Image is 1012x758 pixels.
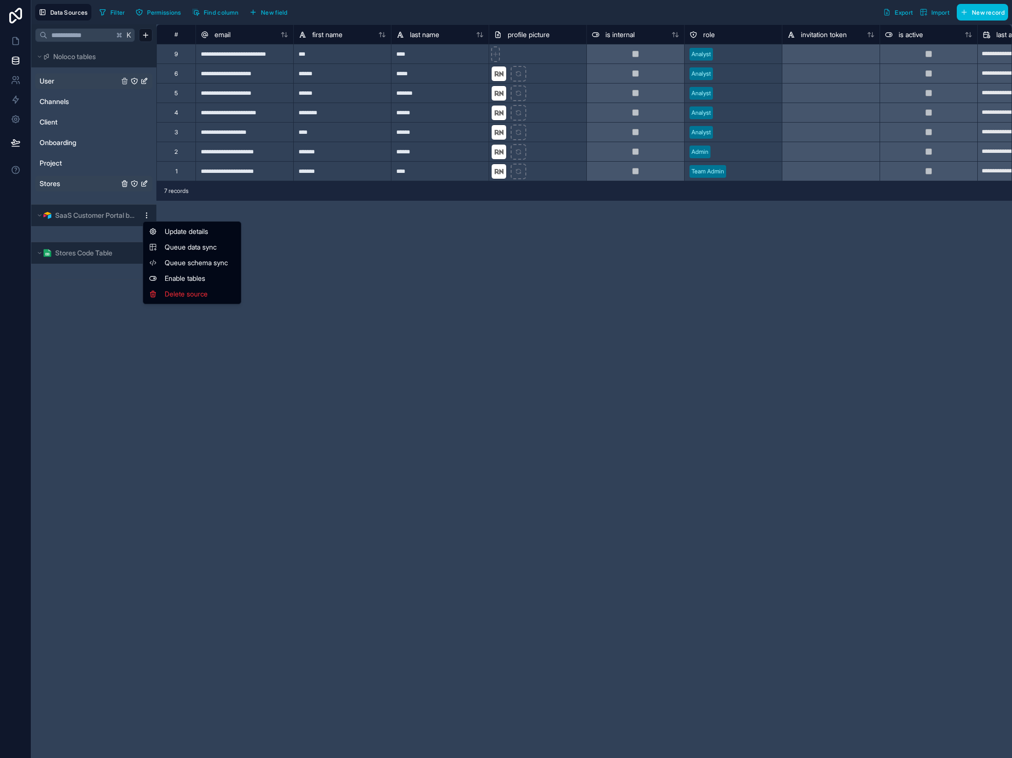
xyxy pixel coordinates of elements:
[145,286,239,302] div: Delete source
[165,242,235,252] span: Queue data sync
[165,258,235,268] span: Queue schema sync
[145,271,239,286] div: Enable tables
[149,258,235,268] button: Queue schema sync
[145,224,239,239] div: Update details
[149,242,235,252] button: Queue data sync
